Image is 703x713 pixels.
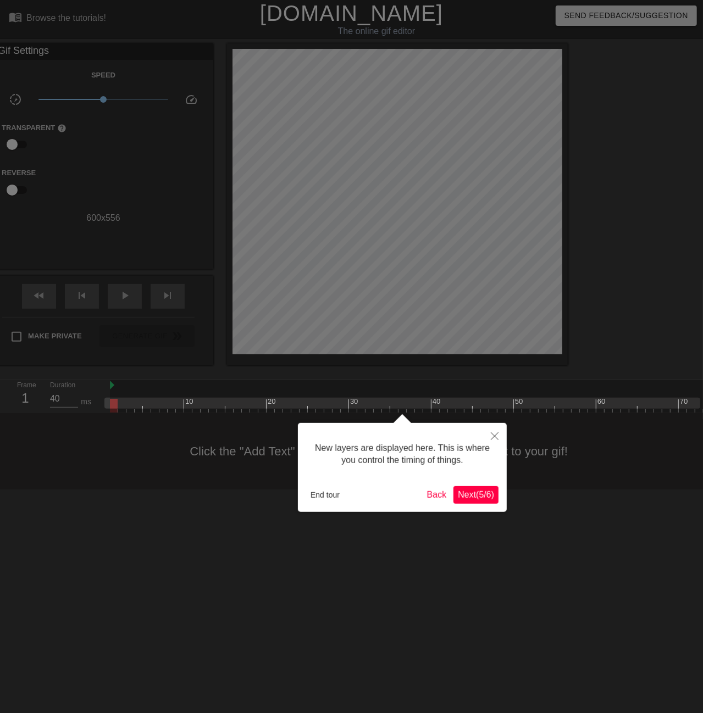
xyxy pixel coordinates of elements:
[483,423,507,448] button: Close
[306,487,344,503] button: End tour
[306,431,499,478] div: New layers are displayed here. This is where you control the timing of things.
[458,490,494,499] span: Next ( 5 / 6 )
[423,486,451,504] button: Back
[453,486,499,504] button: Next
